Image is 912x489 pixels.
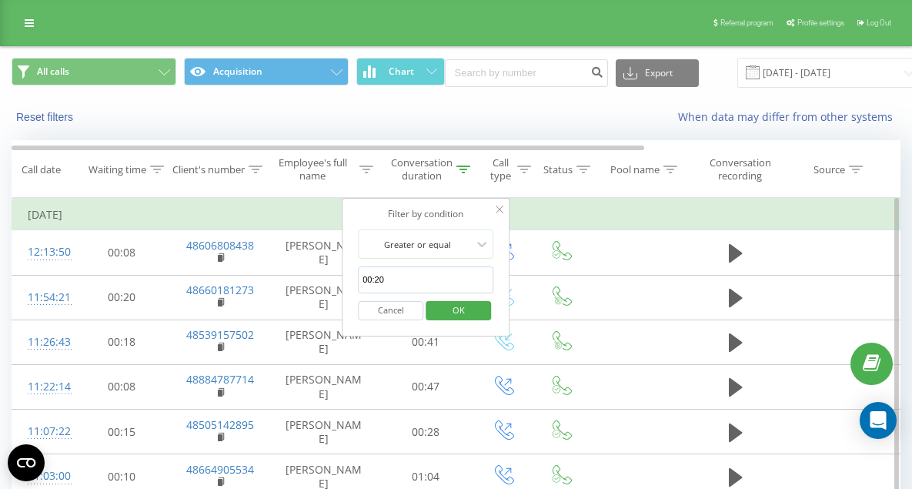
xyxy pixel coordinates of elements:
div: Call type [487,156,513,183]
span: Log Out [867,18,891,27]
td: [PERSON_NAME] [270,410,378,454]
div: 12:13:50 [28,237,58,267]
a: 48660181273 [186,283,254,297]
button: Cancel [358,301,423,320]
a: 48664905534 [186,462,254,477]
a: 48539157502 [186,327,254,342]
span: Referral program [720,18,773,27]
div: Filter by condition [358,206,493,222]
div: Conversation recording [703,156,777,183]
button: All calls [12,58,176,85]
div: Waiting time [89,163,146,176]
button: Chart [356,58,445,85]
span: Profile settings [797,18,844,27]
button: OK [426,301,491,320]
button: Export [616,59,699,87]
td: 00:41 [378,320,474,364]
td: [PERSON_NAME] [270,275,378,320]
button: Open CMP widget [8,444,45,481]
td: 00:08 [74,230,170,275]
input: Search by number [445,59,608,87]
div: Employee's full name [270,156,356,183]
td: 00:28 [378,410,474,454]
div: Source [813,163,845,176]
div: 11:22:14 [28,372,58,402]
td: [PERSON_NAME] [270,230,378,275]
span: Chart [389,66,414,77]
div: Status [543,163,573,176]
div: Call date [22,163,61,176]
button: Acquisition [184,58,349,85]
div: Open Intercom Messenger [860,402,897,439]
td: [PERSON_NAME] [270,320,378,364]
div: Client's number [172,163,245,176]
a: When data may differ from other systems [678,109,900,124]
div: 11:07:22 [28,417,58,447]
div: Pool name [610,163,660,176]
div: Conversation duration [391,156,453,183]
div: 11:54:21 [28,283,58,313]
td: 00:08 [74,364,170,409]
td: [PERSON_NAME] [270,364,378,409]
div: 11:26:43 [28,327,58,357]
a: 48606808438 [186,238,254,253]
td: 00:18 [74,320,170,364]
a: 48884787714 [186,372,254,387]
span: All calls [37,65,69,78]
span: OK [437,298,480,322]
button: Reset filters [12,110,81,124]
a: 48505142895 [186,417,254,432]
td: 00:47 [378,364,474,409]
input: 00:00 [358,266,493,293]
td: 00:15 [74,410,170,454]
td: 00:20 [74,275,170,320]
